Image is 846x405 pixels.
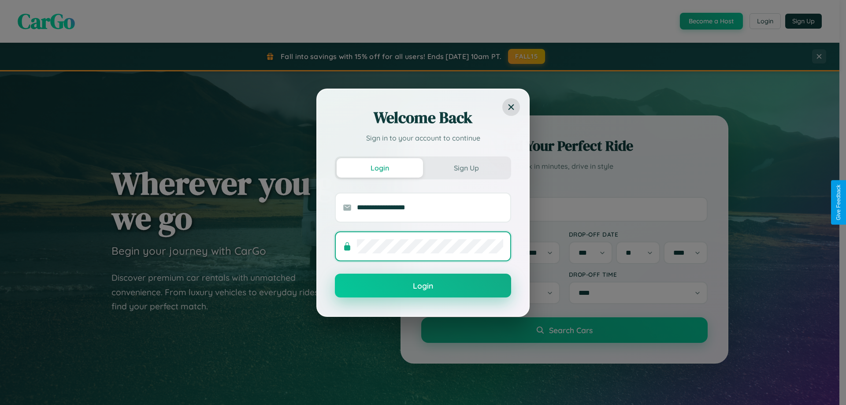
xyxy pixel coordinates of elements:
button: Login [337,158,423,178]
h2: Welcome Back [335,107,511,128]
button: Sign Up [423,158,509,178]
div: Give Feedback [835,185,842,220]
p: Sign in to your account to continue [335,133,511,143]
button: Login [335,274,511,297]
